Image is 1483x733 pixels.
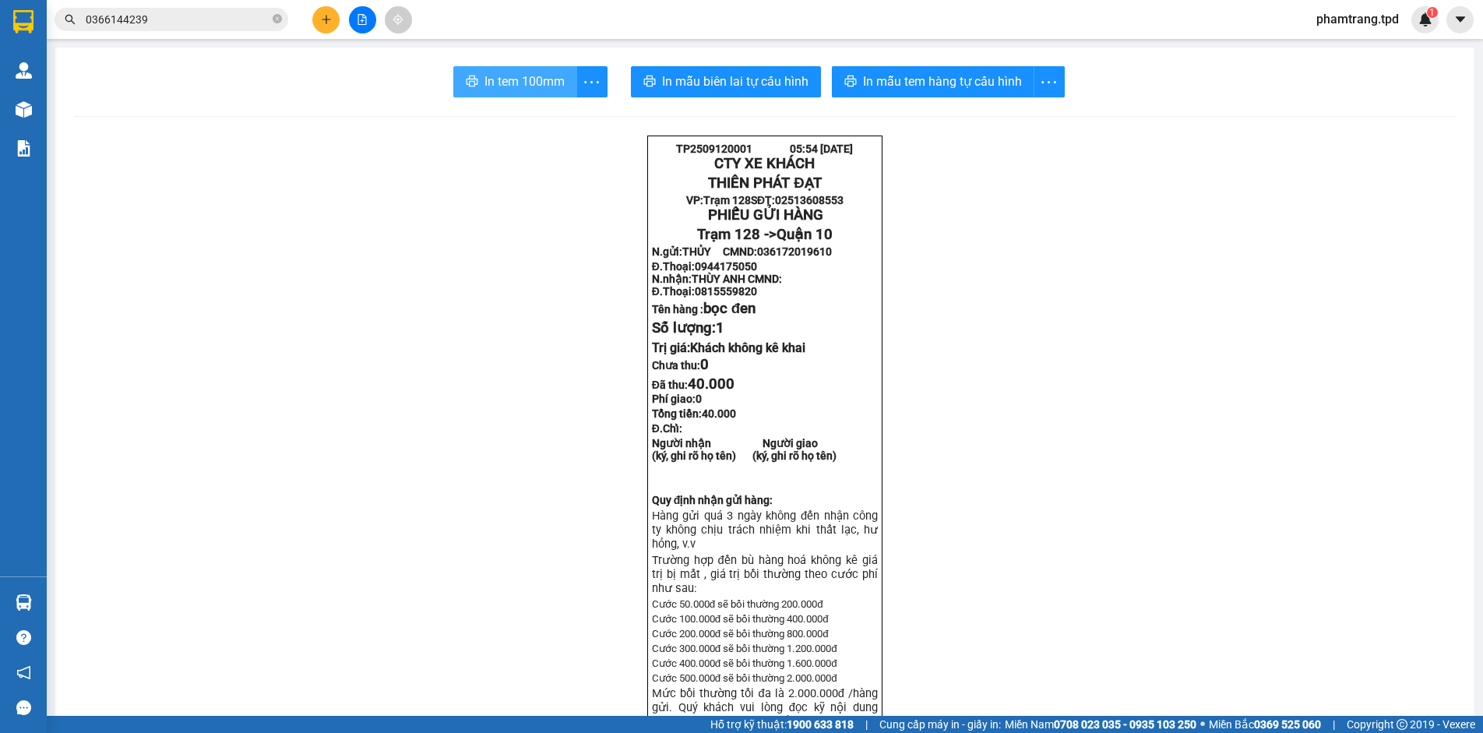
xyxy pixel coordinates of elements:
[702,407,736,420] span: 40.000
[143,7,171,19] span: 05:54
[686,194,844,206] strong: VP: SĐT:
[484,72,565,91] span: In tem 100mm
[697,226,833,243] span: Trạm 128 ->
[349,6,376,33] button: file-add
[863,72,1022,91] span: In mẫu tem hàng tự cấu hình
[1304,9,1411,29] span: phamtrang.tpd
[49,90,185,107] span: Trạm 128 ->
[688,375,734,393] span: 40.000
[787,718,854,731] strong: 1900 633 818
[652,686,878,728] span: Mức bồi thường tối đa là 2.000.000đ /hàng gửi. Quý khách vui lòng đọc kỹ nội dung biên nhận trước...
[273,14,282,23] span: close-circle
[1446,6,1474,33] button: caret-down
[273,12,282,27] span: close-circle
[652,303,756,315] strong: Tên hàng :
[820,143,853,155] span: [DATE]
[652,260,757,273] strong: Đ.Thoại:
[676,143,752,155] span: TP2509120001
[703,300,756,317] span: bọc đen
[1034,72,1064,92] span: more
[129,90,185,107] span: Quận 10
[682,245,832,258] span: THỦY CMND:
[67,19,167,37] strong: CTY XE KHÁCH
[16,62,32,79] img: warehouse-icon
[775,194,844,206] span: 02513608553
[710,716,854,733] span: Hỗ trợ kỹ thuật:
[790,143,818,155] span: 05:54
[643,75,656,90] span: printer
[662,72,808,91] span: In mẫu biên lai tự cấu hình
[173,7,206,19] span: [DATE]
[577,72,607,92] span: more
[16,630,31,645] span: question-circle
[703,194,751,206] span: Trạm 128
[576,66,608,97] button: more
[652,553,878,595] span: Trường hợp đền bù hàng hoá không kê giá trị bị mất , giá trị bồi thường theo cước phí như sau:
[60,39,173,56] strong: THIÊN PHÁT ĐẠT
[652,643,837,654] span: Cước 300.000đ sẽ bồi thường 1.200.000đ
[696,393,702,405] span: 0
[86,11,269,28] input: Tìm tên, số ĐT hoặc mã đơn
[55,58,103,71] span: Trạm 128
[652,657,837,669] span: Cước 400.000đ sẽ bồi thường 1.600.000đ
[777,226,833,243] span: Quận 10
[29,7,105,19] span: TP2509120001
[1005,716,1196,733] span: Miền Nam
[1254,718,1321,731] strong: 0369 525 060
[16,140,32,157] img: solution-icon
[35,110,185,122] span: THỦY CMND:
[127,58,196,71] span: 02513608553
[865,716,868,733] span: |
[1034,66,1065,97] button: more
[38,58,196,71] strong: VP: SĐT:
[832,66,1034,97] button: printerIn mẫu tem hàng tự cấu hình
[1427,7,1438,18] sup: 1
[16,101,32,118] img: warehouse-icon
[453,66,577,97] button: printerIn tem 100mm
[652,407,736,420] span: Tổng tiền:
[700,356,709,373] span: 0
[652,393,702,405] strong: Phí giao:
[652,285,757,298] strong: Đ.Thoại:
[5,110,185,122] strong: N.gửi:
[716,319,724,337] span: 1
[652,494,773,506] strong: Quy định nhận gửi hàng:
[652,340,805,355] span: Trị giá:
[652,359,709,372] strong: Chưa thu:
[1453,12,1467,26] span: caret-down
[466,75,478,90] span: printer
[393,14,403,25] span: aim
[652,437,818,449] strong: Người nhận Người giao
[708,174,821,192] strong: THIÊN PHÁT ĐẠT
[357,14,368,25] span: file-add
[714,155,815,172] strong: CTY XE KHÁCH
[692,273,782,285] span: THÙY ANH CMND:
[385,6,412,33] button: aim
[652,628,829,640] span: Cước 200.000đ sẽ bồi thường 800.000đ
[708,206,823,224] span: PHIẾU GỬI HÀNG
[879,716,1001,733] span: Cung cấp máy in - giấy in:
[16,700,31,715] span: message
[110,110,185,122] span: 036172019610
[652,449,837,462] strong: (ký, ghi rõ họ tên) (ký, ghi rõ họ tên)
[16,594,32,611] img: warehouse-icon
[1054,718,1196,731] strong: 0708 023 035 - 0935 103 250
[1429,7,1435,18] span: 1
[1418,12,1432,26] img: icon-new-feature
[321,14,332,25] span: plus
[695,285,757,298] span: 0815559820
[652,319,724,337] span: Số lượng:
[695,260,757,273] span: 0944175050
[16,665,31,680] span: notification
[652,509,878,551] span: Hàng gửi quá 3 ngày không đến nhận công ty không chịu trách nhiệm khi thất lạc, hư hỏn...
[690,340,805,355] span: Khách không kê khai
[652,598,823,610] span: Cước 50.000đ sẽ bồi thường 200.000đ
[652,672,837,684] span: Cước 500.000đ sẽ bồi thường 2.000.000đ
[61,71,176,88] span: PHIẾU GỬI HÀNG
[1397,719,1407,730] span: copyright
[652,613,829,625] span: Cước 100.000đ sẽ bồi thường 400.000đ
[652,245,832,258] strong: N.gửi:
[13,10,33,33] img: logo-vxr
[652,379,734,391] strong: Đã thu:
[1333,716,1335,733] span: |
